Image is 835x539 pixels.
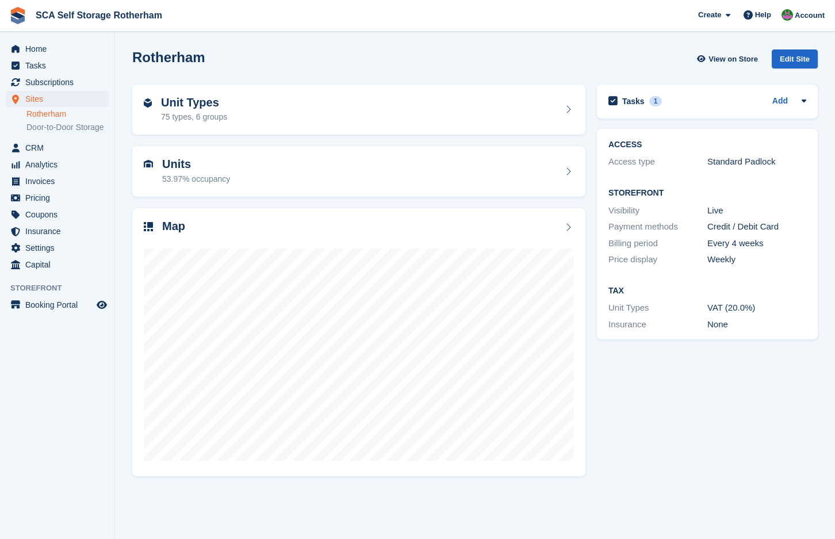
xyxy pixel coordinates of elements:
a: Map [132,208,585,477]
a: Preview store [95,298,109,312]
div: Every 4 weeks [707,237,806,250]
a: menu [6,190,109,206]
h2: Units [162,158,230,171]
a: menu [6,140,109,156]
div: Credit / Debit Card [707,220,806,234]
img: Sarah Race [782,9,793,21]
img: unit-icn-7be61d7bf1b0ce9d3e12c5938cc71ed9869f7b940bace4675aadf7bd6d80202e.svg [144,160,153,168]
span: Booking Portal [25,297,94,313]
div: 53.97% occupancy [162,173,230,185]
a: menu [6,58,109,74]
a: SCA Self Storage Rotherham [31,6,167,25]
div: Edit Site [772,49,818,68]
a: Unit Types 75 types, 6 groups [132,85,585,135]
span: Tasks [25,58,94,74]
div: None [707,318,806,331]
div: Billing period [608,237,707,250]
div: Access type [608,155,707,169]
img: unit-type-icn-2b2737a686de81e16bb02015468b77c625bbabd49415b5ef34ead5e3b44a266d.svg [144,98,152,108]
a: Units 53.97% occupancy [132,146,585,197]
a: Edit Site [772,49,818,73]
div: Weekly [707,253,806,266]
h2: Map [162,220,185,233]
span: Invoices [25,173,94,189]
a: menu [6,240,109,256]
span: Create [698,9,721,21]
div: VAT (20.0%) [707,301,806,315]
a: menu [6,257,109,273]
span: Pricing [25,190,94,206]
span: Capital [25,257,94,273]
div: 75 types, 6 groups [161,111,227,123]
h2: Storefront [608,189,806,198]
a: menu [6,223,109,239]
a: View on Store [695,49,763,68]
a: menu [6,156,109,173]
a: menu [6,297,109,313]
span: Home [25,41,94,57]
a: Door-to-Door Storage [26,122,109,133]
div: Price display [608,253,707,266]
span: Storefront [10,282,114,294]
span: Insurance [25,223,94,239]
span: View on Store [708,53,758,65]
h2: Tax [608,286,806,296]
div: Unit Types [608,301,707,315]
span: CRM [25,140,94,156]
span: Analytics [25,156,94,173]
a: menu [6,207,109,223]
h2: ACCESS [608,140,806,150]
a: Rotherham [26,109,109,120]
span: Account [795,10,825,21]
span: Sites [25,91,94,107]
a: menu [6,91,109,107]
a: menu [6,173,109,189]
img: map-icn-33ee37083ee616e46c38cad1a60f524a97daa1e2b2c8c0bc3eb3415660979fc1.svg [144,222,153,231]
h2: Rotherham [132,49,205,65]
div: Visibility [608,204,707,217]
h2: Tasks [622,96,645,106]
span: Subscriptions [25,74,94,90]
div: Standard Padlock [707,155,806,169]
span: Coupons [25,207,94,223]
a: menu [6,41,109,57]
span: Help [755,9,771,21]
h2: Unit Types [161,96,227,109]
img: stora-icon-8386f47178a22dfd0bd8f6a31ec36ba5ce8667c1dd55bd0f319d3a0aa187defe.svg [9,7,26,24]
a: Add [772,95,788,108]
div: 1 [649,96,662,106]
a: menu [6,74,109,90]
span: Settings [25,240,94,256]
div: Live [707,204,806,217]
div: Insurance [608,318,707,331]
div: Payment methods [608,220,707,234]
